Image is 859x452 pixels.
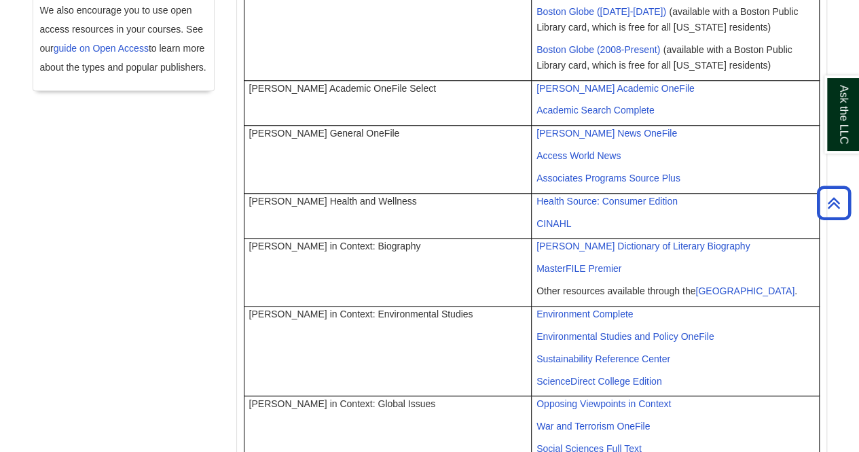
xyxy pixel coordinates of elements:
a: CINAHL [536,218,571,229]
span: [PERSON_NAME] Academic OneFile [536,83,695,94]
a: guide on Open Access [54,43,149,54]
a: Access World News [536,150,621,161]
a: Boston Globe ([DATE]-[DATE]) [536,6,666,17]
span: [PERSON_NAME] in Context: Global Issues [249,398,436,409]
span: [PERSON_NAME] General OneFile [249,128,400,139]
a: MasterFILE Premier [536,262,621,274]
a: Academic Search Complete [536,104,655,116]
a: [PERSON_NAME] Academic OneFile [536,82,695,94]
a: [PERSON_NAME] Dictionary of Literary Biography [536,240,750,251]
span: [PERSON_NAME] Health and Wellness [249,196,417,207]
span: CINAHL [536,218,571,229]
a: Back to Top [812,194,856,212]
span: [PERSON_NAME] Dictionary of Literary Biography [536,241,750,251]
a: Sustainability Reference Center [536,353,670,364]
span: [PERSON_NAME] in Context: Environmental Studies [249,309,473,319]
span: Associates Programs Source Plus [536,173,680,184]
a: [PERSON_NAME] News OneFile [536,127,677,139]
span: Other resources available through the . [536,285,797,296]
a: Opposing Viewpoints in Context [536,398,671,409]
a: ScienceDirect College Edition [536,376,661,387]
a: [GEOGRAPHIC_DATA] [695,285,794,296]
span: (available with a Boston Public Library card, which is free for all [US_STATE] residents) [536,44,792,71]
span: [PERSON_NAME] News OneFile [536,128,677,139]
span: Access World News [536,150,621,161]
span: MasterFILE Premier [536,263,621,274]
span: Academic Search Complete [536,105,655,116]
span: Health Source: Consumer Edition [536,196,678,207]
span: Environmental Studies and Policy OneFile [536,331,714,342]
span: [PERSON_NAME] in Context: Biography [249,241,421,251]
a: Health Source: Consumer Edition [536,195,678,207]
a: Associates Programs Source Plus [536,172,680,184]
a: War and Terrorism OneFile [536,420,650,432]
span: Opposing Viewpoints in Context [536,398,671,409]
a: Environment Complete [536,308,633,319]
a: Environmental Studies and Policy OneFile [536,330,714,342]
a: Boston Globe (2008-Present) [536,44,660,55]
span: War and Terrorism OneFile [536,421,650,432]
span: [PERSON_NAME] Academic OneFile Select [249,83,436,94]
span: We also encourage you to use open access resources in your courses. See our to learn more about t... [40,5,206,73]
